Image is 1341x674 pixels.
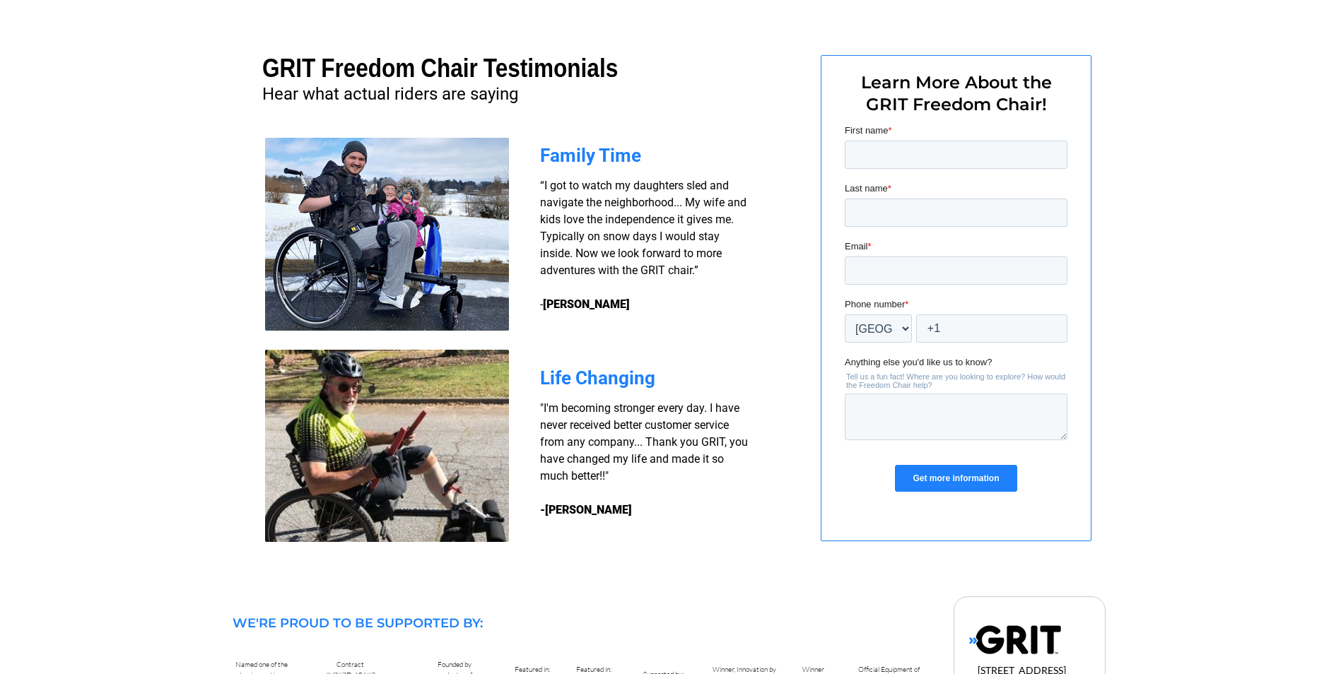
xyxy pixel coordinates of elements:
[540,503,632,516] strong: -[PERSON_NAME]
[262,84,518,104] span: Hear what actual riders are saying
[845,124,1067,504] iframe: Form 0
[802,665,824,674] span: Winner
[576,665,611,674] span: Featured in:
[861,72,1052,114] span: Learn More About the GRIT Freedom Chair!
[543,297,630,311] strong: [PERSON_NAME]
[233,615,483,631] span: WE'RE PROUD TO BE SUPPORTED BY:
[262,54,618,83] span: GRIT Freedom Chair Testimonials
[515,665,550,674] span: Featured in:
[540,179,746,311] span: “I got to watch my daughters sled and navigate the neighborhood... My wife and kids love the inde...
[540,145,641,166] span: Family Time
[540,367,655,389] span: Life Changing
[540,401,748,483] span: "I'm becoming stronger every day. I have never received better customer service from any company....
